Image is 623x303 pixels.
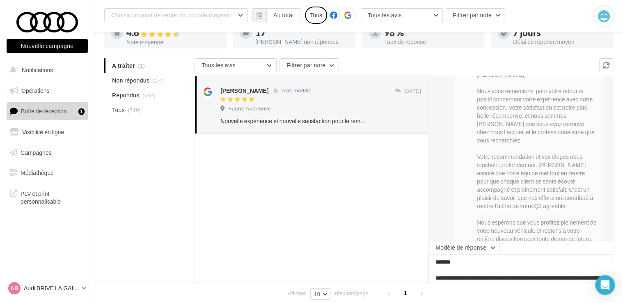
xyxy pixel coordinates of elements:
button: Notifications [5,62,86,79]
button: Au total [266,8,300,22]
span: (17) [153,77,163,84]
div: [PERSON_NAME], Nous vous remercions pour votre retour si positif concernant votre expérience avec... [477,71,597,276]
div: Taux de réponse [384,39,478,45]
a: PLV et print personnalisable [5,185,89,209]
div: 17 [255,28,349,37]
span: Tous les avis [368,11,402,18]
span: 1 [399,287,412,300]
div: 7 jours [513,28,607,37]
span: Notifications [22,67,53,73]
button: Tous les avis [361,8,443,22]
span: 10 [314,291,320,297]
button: Au total [252,8,300,22]
span: Visibilité en ligne [22,129,64,135]
div: 4.6 [126,28,220,38]
div: Délai de réponse moyen [513,39,607,45]
a: Opérations [5,82,89,99]
span: Médiathèque [21,169,54,176]
button: Choisir un point de vente ou un code magasin [104,8,248,22]
span: Répondus [112,91,140,99]
button: Filtrer par note [279,58,339,72]
div: Note moyenne [126,39,220,45]
span: (693) [142,92,156,99]
a: Visibilité en ligne [5,124,89,141]
div: Open Intercom Messenger [595,275,615,295]
button: Nouvelle campagne [7,39,88,53]
span: (710) [128,107,141,113]
span: [DATE] [403,87,421,95]
a: Campagnes [5,144,89,161]
div: Nouvelle expérience et nouvelle satisfaction pour le remplacement de mon q3 par un q5. Je recomma... [220,117,368,125]
span: Avis modifié [282,87,311,94]
span: Choisir un point de vente ou un code magasin [111,11,231,18]
span: Non répondus [112,76,149,85]
a: Médiathèque [5,164,89,181]
button: Tous les avis [195,58,277,72]
div: Tous [305,7,327,24]
div: 98 % [384,28,478,37]
button: 10 [310,288,330,300]
p: Audi BRIVE LA GAILLARDE [24,284,78,292]
span: Boîte de réception [21,108,67,115]
span: Opérations [21,87,49,94]
span: PLV et print personnalisable [21,188,85,206]
span: Afficher [288,289,306,297]
div: [PERSON_NAME] non répondus [255,39,349,45]
div: 1 [78,108,85,115]
a: Boîte de réception1 [5,102,89,120]
button: Filtrer par note [446,8,505,22]
button: Modèle de réponse [428,241,500,255]
span: résultats/page [335,289,369,297]
span: Campagnes [21,149,52,156]
span: Tous [112,106,125,114]
span: AB [10,284,18,292]
a: AB Audi BRIVE LA GAILLARDE [7,280,88,296]
span: Tous les avis [202,62,236,69]
div: [PERSON_NAME] [220,87,268,95]
span: Faurie Audi Brive [228,105,271,112]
